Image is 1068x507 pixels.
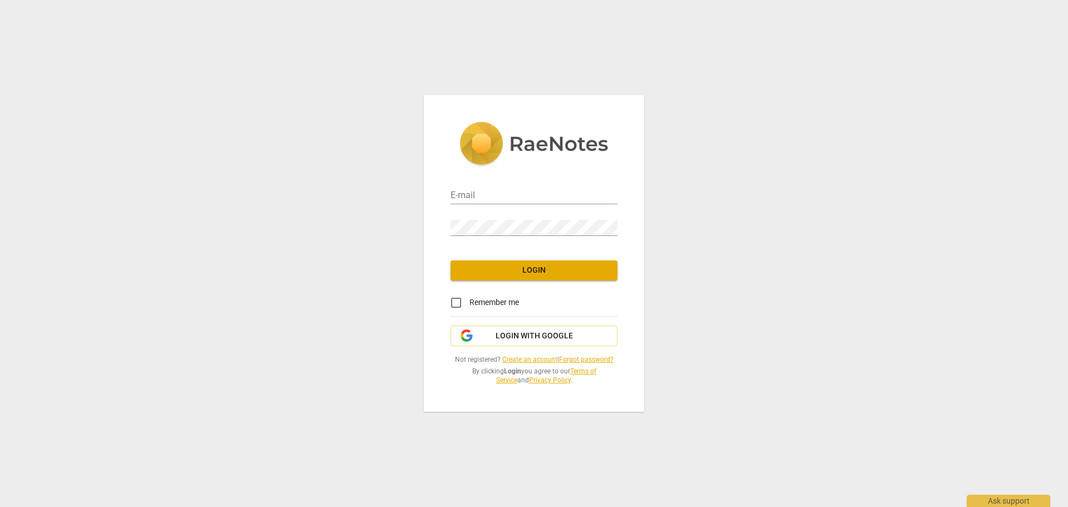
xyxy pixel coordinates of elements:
[496,367,596,385] a: Terms of Service
[451,367,617,385] span: By clicking you agree to our and .
[451,355,617,365] span: Not registered? |
[559,356,614,363] a: Forgot password?
[967,495,1050,507] div: Ask support
[459,265,609,276] span: Login
[502,356,557,363] a: Create an account
[496,331,573,342] span: Login with Google
[504,367,521,375] b: Login
[451,326,617,347] button: Login with Google
[469,297,519,308] span: Remember me
[529,376,571,384] a: Privacy Policy
[459,122,609,168] img: 5ac2273c67554f335776073100b6d88f.svg
[451,260,617,280] button: Login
